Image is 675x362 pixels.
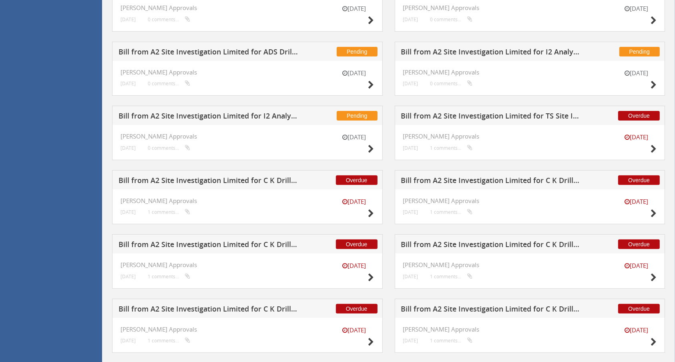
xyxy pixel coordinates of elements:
small: [DATE] [334,69,374,77]
small: 0 comments... [148,145,190,151]
span: Overdue [618,304,660,314]
small: [DATE] [121,338,136,344]
small: [DATE] [334,261,374,270]
small: [DATE] [403,338,418,344]
small: 1 comments... [430,274,473,280]
small: [DATE] [334,133,374,141]
h4: [PERSON_NAME] Approvals [121,69,374,76]
h4: [PERSON_NAME] Approvals [403,261,657,268]
span: Pending [337,111,377,121]
small: [DATE] [121,16,136,22]
small: [DATE] [334,4,374,13]
small: 0 comments... [430,16,473,22]
h4: [PERSON_NAME] Approvals [403,133,657,140]
h4: [PERSON_NAME] Approvals [121,261,374,268]
small: [DATE] [121,209,136,215]
small: [DATE] [403,209,418,215]
small: [DATE] [334,326,374,334]
small: [DATE] [403,16,418,22]
small: [DATE] [403,80,418,86]
small: [DATE] [617,326,657,334]
h5: Bill from A2 Site Investigation Limited for I2 Analytical Ltd [401,48,581,58]
h5: Bill from A2 Site Investigation Limited for C K Drilling Ltd [119,241,299,251]
span: Overdue [336,239,378,249]
h4: [PERSON_NAME] Approvals [121,133,374,140]
small: [DATE] [121,80,136,86]
small: [DATE] [121,145,136,151]
span: Overdue [336,304,378,314]
span: Overdue [618,111,660,121]
h5: Bill from A2 Site Investigation Limited for C K Drilling Ltd [401,241,581,251]
small: 1 comments... [148,274,190,280]
h5: Bill from A2 Site Investigation Limited for C K Drilling Ltd [401,177,581,187]
small: [DATE] [403,145,418,151]
h5: Bill from A2 Site Investigation Limited for C K Drilling Ltd [119,305,299,315]
small: 0 comments... [148,80,190,86]
h4: [PERSON_NAME] Approvals [403,4,657,11]
span: Overdue [618,175,660,185]
h4: [PERSON_NAME] Approvals [121,197,374,204]
h5: Bill from A2 Site Investigation Limited for I2 Analytical Ltd [119,112,299,122]
small: 1 comments... [148,209,190,215]
h4: [PERSON_NAME] Approvals [403,326,657,333]
h4: [PERSON_NAME] Approvals [403,69,657,76]
small: 0 comments... [148,16,190,22]
span: Overdue [336,175,378,185]
span: Overdue [618,239,660,249]
small: [DATE] [617,4,657,13]
h4: [PERSON_NAME] Approvals [403,197,657,204]
h5: Bill from A2 Site Investigation Limited for TS Site Investigation Ltd [401,112,581,122]
small: [DATE] [403,274,418,280]
h5: Bill from A2 Site Investigation Limited for C K Drilling Ltd [119,177,299,187]
small: [DATE] [617,133,657,141]
small: 1 comments... [148,338,190,344]
small: 1 comments... [430,209,473,215]
small: 1 comments... [430,145,473,151]
small: [DATE] [334,197,374,206]
h4: [PERSON_NAME] Approvals [121,4,374,11]
small: [DATE] [121,274,136,280]
small: 1 comments... [430,338,473,344]
small: 0 comments... [430,80,473,86]
h5: Bill from A2 Site Investigation Limited for C K Drilling Ltd [401,305,581,315]
span: Pending [337,47,377,56]
h4: [PERSON_NAME] Approvals [121,326,374,333]
small: [DATE] [617,261,657,270]
small: [DATE] [617,197,657,206]
small: [DATE] [617,69,657,77]
span: Pending [619,47,660,56]
h5: Bill from A2 Site Investigation Limited for ADS Drilling [119,48,299,58]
